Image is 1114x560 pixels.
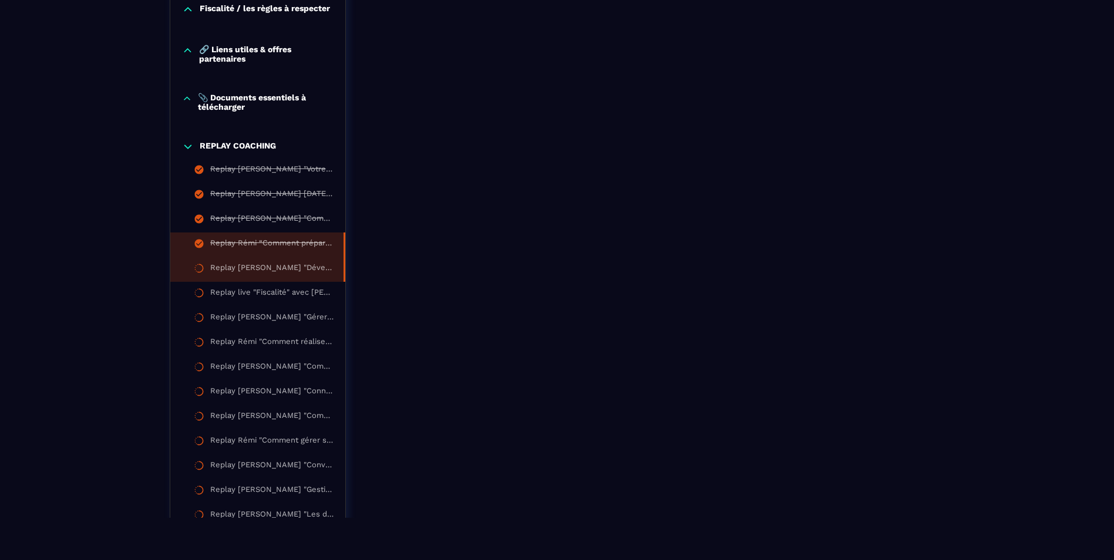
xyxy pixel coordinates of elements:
[210,164,334,177] div: Replay [PERSON_NAME] "Votre envie de réussir doit être plus forte que vos peurs et vos doutes"
[210,263,332,276] div: Replay [PERSON_NAME] "Développer un mental de leader : Passer d'un rôle d'exécutant à un rôle de ...
[210,510,334,522] div: Replay [PERSON_NAME] "Les docs à demander au propriétaire, préparation en amont d'un rdv"
[210,362,334,375] div: Replay [PERSON_NAME] "Comment récupérer ses premiers biens ?"
[210,214,334,227] div: Replay [PERSON_NAME] "Comment présenter ses services / pitch commercial lors d'une prospection té...
[210,312,334,325] div: Replay [PERSON_NAME] "Gérer les dégâts et pannes sans paniquer"
[210,411,334,424] div: Replay [PERSON_NAME] "Comment expliquer ses services de conciergerie au propriétaire"
[210,386,334,399] div: Replay [PERSON_NAME] "Connaitre la réglementation en location saisonnière"
[200,4,330,15] p: Fiscalité / les règles à respecter
[210,238,332,251] div: Replay Rémi “Comment préparer l’été et signer des clients ?”
[199,45,334,63] p: 🔗 Liens utiles & offres partenaires
[210,337,334,350] div: Replay Rémi "Comment réaliser une étude de marché professionnelle ?"
[210,485,334,498] div: Replay [PERSON_NAME] "Gestion des litiges"
[210,189,334,202] div: Replay [PERSON_NAME] [DATE] "La méthodologie, les démarches après signature d'un contrat"
[210,460,334,473] div: Replay [PERSON_NAME] "Convertir un prospect en client"
[200,141,276,153] p: REPLAY COACHING
[198,93,334,112] p: 📎 Documents essentiels à télécharger
[210,436,334,448] div: Replay Rémi "Comment gérer son temps et l'optimiser ?"
[210,288,334,301] div: Replay live "Fiscalité" avec [PERSON_NAME]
